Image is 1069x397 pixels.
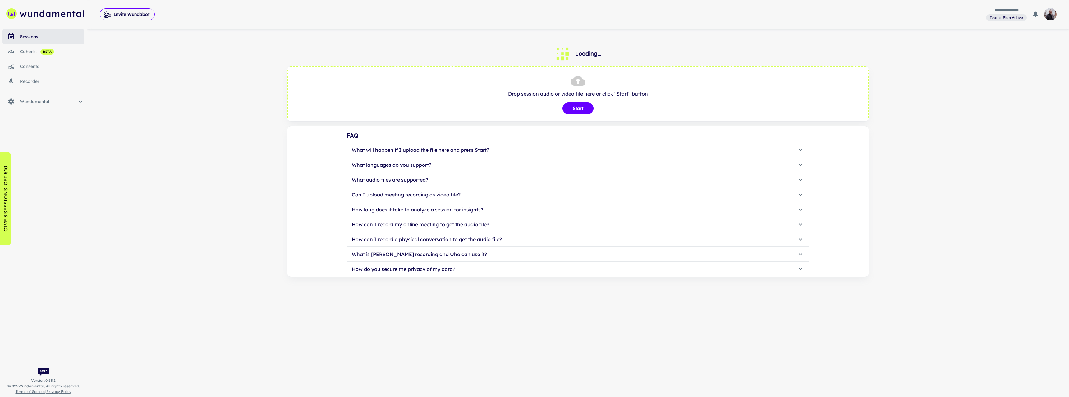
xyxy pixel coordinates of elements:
[31,378,56,383] span: Version: 0.58.1
[986,14,1027,21] a: View and manage your current plan and billing details.
[352,250,487,258] p: What is [PERSON_NAME] recording and who can use it?
[2,74,84,89] a: recorder
[16,389,71,395] span: |
[46,389,71,394] a: Privacy Policy
[2,59,84,74] a: consents
[347,247,809,262] button: What is [PERSON_NAME] recording and who can use it?
[100,8,155,20] button: Invite Wundabot
[347,157,809,172] button: What languages do you support?
[20,33,84,40] div: sessions
[352,236,502,243] p: How can I record a physical conversation to get the audio file?
[352,161,431,169] p: What languages do you support?
[2,44,84,59] a: cohorts beta
[20,78,84,85] div: recorder
[352,221,489,228] p: How can I record my online meeting to get the audio file?
[347,131,809,140] div: FAQ
[20,98,77,105] span: Wundamental
[562,102,594,114] button: Start
[575,49,601,58] h6: Loading...
[347,202,809,217] button: How long does it take to analyze a session for insights?
[347,232,809,247] button: How can I record a physical conversation to get the audio file?
[7,383,80,389] span: © 2025 Wundamental. All rights reserved.
[347,172,809,187] button: What audio files are supported?
[352,206,483,213] p: How long does it take to analyze a session for insights?
[1044,8,1057,20] img: photoURL
[347,187,809,202] button: Can I upload meeting recording as video file?
[16,389,45,394] a: Terms of Service
[352,191,461,198] p: Can I upload meeting recording as video file?
[352,146,489,154] p: What will happen if I upload the file here and press Start?
[294,90,862,97] p: Drop session audio or video file here or click "Start" button
[2,166,9,232] p: GIVE 3 SESSIONS, GET €10
[347,262,809,277] button: How do you secure the privacy of my data?
[2,94,84,109] div: Wundamental
[352,265,455,273] p: How do you secure the privacy of my data?
[20,63,84,70] div: consents
[352,176,428,183] p: What audio files are supported?
[2,29,84,44] a: sessions
[347,217,809,232] button: How can I record my online meeting to get the audio file?
[987,15,1025,20] span: Team+ Plan Active
[40,49,54,54] span: beta
[100,8,155,20] span: Invite Wundabot to record a meeting
[347,142,809,157] button: What will happen if I upload the file here and press Start?
[20,48,84,55] div: cohorts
